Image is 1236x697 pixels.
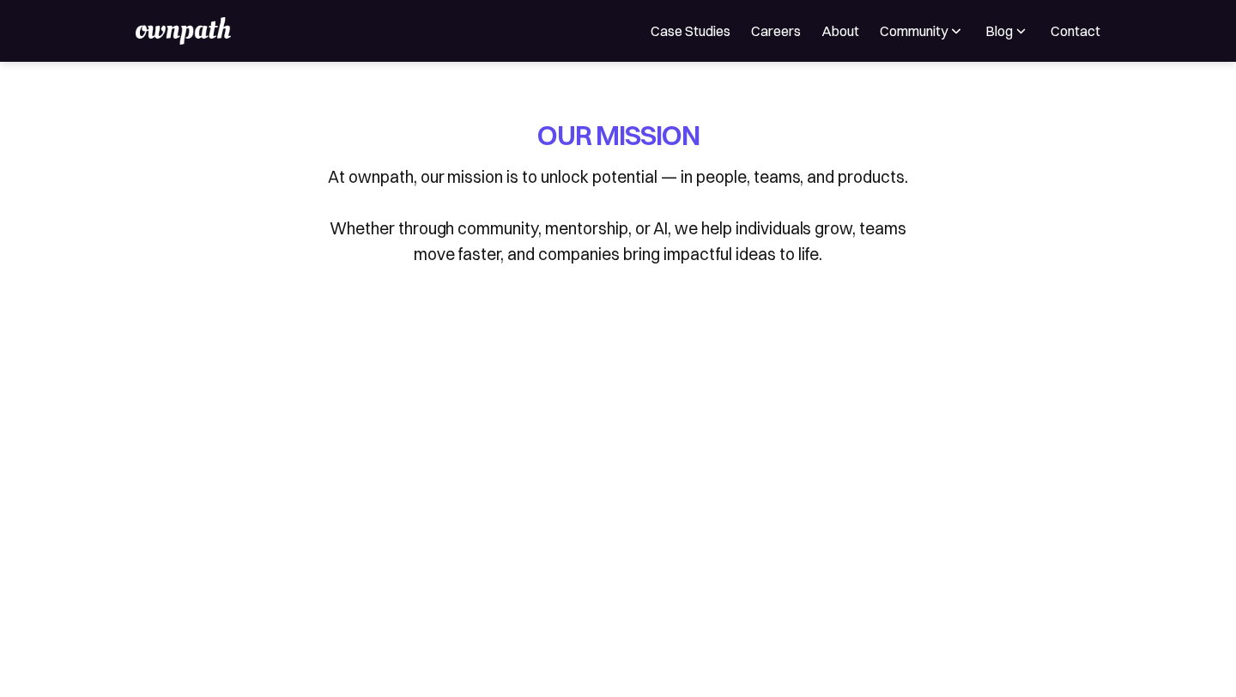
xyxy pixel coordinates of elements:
a: Case Studies [651,21,730,41]
h1: OUR MISSION [537,117,700,154]
a: Careers [751,21,801,41]
a: About [821,21,859,41]
p: At ownpath, our mission is to unlock potential — in people, teams, and products. Whether through ... [318,164,918,267]
div: Blog [985,21,1030,41]
div: Community [880,21,965,41]
div: Blog [985,21,1013,41]
a: Contact [1051,21,1100,41]
div: Community [880,21,948,41]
